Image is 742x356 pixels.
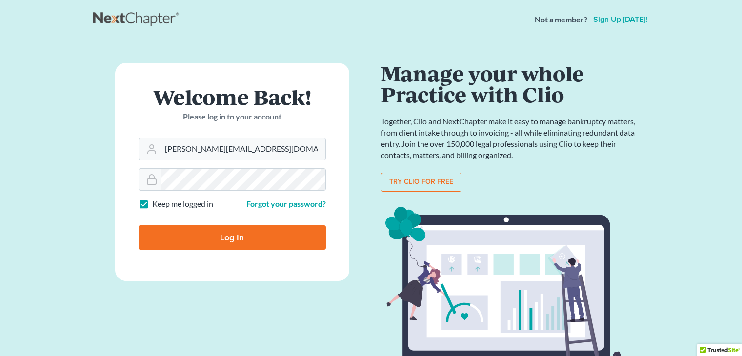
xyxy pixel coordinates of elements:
[139,225,326,250] input: Log In
[161,138,325,160] input: Email Address
[591,16,649,23] a: Sign up [DATE]!
[381,173,461,192] a: Try clio for free
[535,14,587,25] strong: Not a member?
[139,111,326,122] p: Please log in to your account
[381,63,640,104] h1: Manage your whole Practice with Clio
[139,86,326,107] h1: Welcome Back!
[381,116,640,160] p: Together, Clio and NextChapter make it easy to manage bankruptcy matters, from client intake thro...
[152,198,213,210] label: Keep me logged in
[246,199,326,208] a: Forgot your password?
